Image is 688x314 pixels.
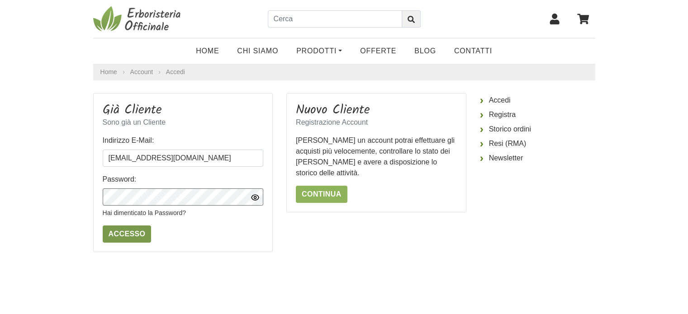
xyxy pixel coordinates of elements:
[103,103,264,118] h3: Già Cliente
[93,5,184,33] img: Erboristeria Officinale
[93,64,595,80] nav: breadcrumb
[480,93,595,108] a: Accedi
[100,67,117,77] a: Home
[296,103,457,118] h3: Nuovo Cliente
[287,42,351,60] a: Prodotti
[268,10,402,28] input: Cerca
[405,42,445,60] a: Blog
[103,117,264,128] p: Sono già un Cliente
[103,135,154,146] label: Indirizzo E-Mail:
[480,108,595,122] a: Registra
[480,151,595,165] a: Newsletter
[103,174,137,185] label: Password:
[228,42,287,60] a: Chi Siamo
[480,122,595,136] a: Storico ordini
[296,135,457,178] p: [PERSON_NAME] un account potrai effettuare gli acquisti più velocemente, controllare lo stato dei...
[480,136,595,151] a: Resi (RMA)
[187,42,228,60] a: Home
[166,68,185,75] a: Accedi
[296,117,457,128] p: Registrazione Account
[445,42,501,60] a: Contatti
[103,150,264,167] input: Indirizzo E-Mail:
[130,67,153,77] a: Account
[103,209,186,216] a: Hai dimenticato la Password?
[103,225,152,243] input: Accesso
[296,186,347,203] a: Continua
[351,42,405,60] a: OFFERTE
